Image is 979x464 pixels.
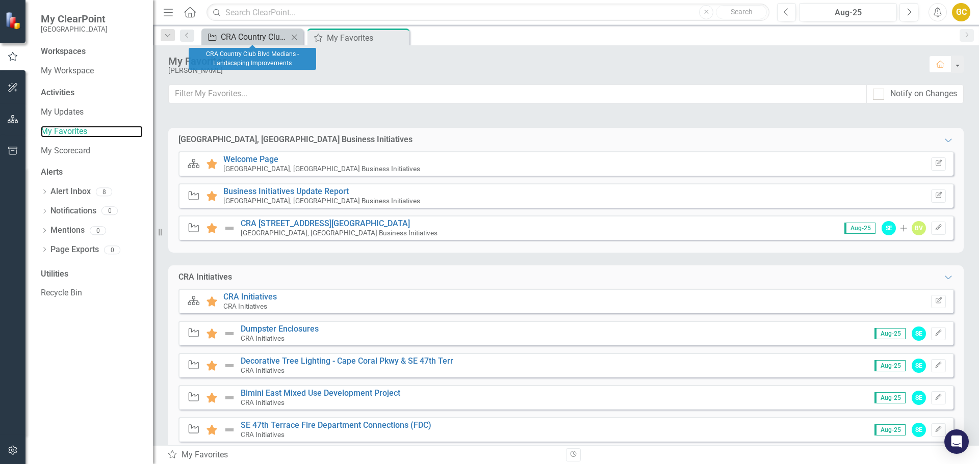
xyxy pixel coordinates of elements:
[241,356,453,366] a: Decorative Tree Lighting - Cape Coral Pkwy & SE 47th Terr
[223,186,349,196] a: Business Initiatives Update Report
[41,25,108,33] small: [GEOGRAPHIC_DATA]
[41,268,143,280] div: Utilities
[189,48,316,70] div: CRA Country Club Blvd Medians - Landscaping Improvements
[803,7,893,19] div: Aug-25
[241,229,437,237] small: [GEOGRAPHIC_DATA], [GEOGRAPHIC_DATA] Business Initiatives
[41,13,108,25] span: My ClearPoint
[41,145,143,157] a: My Scorecard
[241,324,319,334] a: Dumpster Enclosures
[912,221,926,235] div: BV
[41,126,143,138] a: My Favorites
[178,271,232,283] div: CRA Initiatives
[241,430,285,439] small: CRA Initiatives
[204,31,288,43] a: CRA Country Club Blvd Medians - Landscaping Improvements
[5,11,23,30] img: ClearPoint Strategy
[912,359,926,373] div: SE
[221,31,288,43] div: CRA Country Club Blvd Medians - Landscaping Improvements
[241,366,285,374] small: CRA Initiatives
[890,88,957,100] div: Notify on Changes
[241,420,431,430] a: SE 47th Terrace Fire Department Connections (FDC)
[223,154,278,164] a: Welcome Page
[101,207,118,215] div: 0
[241,219,410,228] a: CRA [STREET_ADDRESS][GEOGRAPHIC_DATA]
[41,106,143,118] a: My Updates
[167,449,558,461] div: My Favorites
[41,46,86,58] div: Workspaces
[223,165,420,173] small: [GEOGRAPHIC_DATA], [GEOGRAPHIC_DATA] Business Initiatives
[799,3,897,21] button: Aug-25
[50,186,91,198] a: Alert Inbox
[874,392,906,403] span: Aug-25
[50,244,99,256] a: Page Exports
[241,334,285,342] small: CRA Initiatives
[168,85,867,103] input: Filter My Favorites...
[41,167,143,178] div: Alerts
[241,388,400,398] a: Bimini East Mixed Use Development Project
[944,429,969,454] div: Open Intercom Messenger
[874,424,906,435] span: Aug-25
[168,67,919,74] div: [PERSON_NAME]
[912,326,926,341] div: SE
[716,5,767,19] button: Search
[327,32,407,44] div: My Favorites
[223,360,236,372] img: Not Defined
[223,327,236,340] img: Not Defined
[104,245,120,254] div: 0
[731,8,753,16] span: Search
[178,134,413,146] div: [GEOGRAPHIC_DATA], [GEOGRAPHIC_DATA] Business Initiatives
[912,391,926,405] div: SE
[168,56,919,67] div: My Favorites
[223,222,236,234] img: Not Defined
[223,292,277,302] a: CRA Initiatives
[874,360,906,371] span: Aug-25
[844,223,875,234] span: Aug-25
[223,392,236,404] img: Not Defined
[207,4,769,21] input: Search ClearPoint...
[874,328,906,339] span: Aug-25
[952,3,970,21] button: GC
[912,423,926,437] div: SE
[50,205,96,217] a: Notifications
[96,187,112,196] div: 8
[50,225,85,236] a: Mentions
[223,197,420,205] small: [GEOGRAPHIC_DATA], [GEOGRAPHIC_DATA] Business Initiatives
[41,65,143,77] a: My Workspace
[41,287,143,299] a: Recycle Bin
[90,226,106,235] div: 0
[223,424,236,436] img: Not Defined
[882,221,896,235] div: SE
[41,87,143,99] div: Activities
[241,398,285,406] small: CRA Initiatives
[223,302,267,310] small: CRA Initiatives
